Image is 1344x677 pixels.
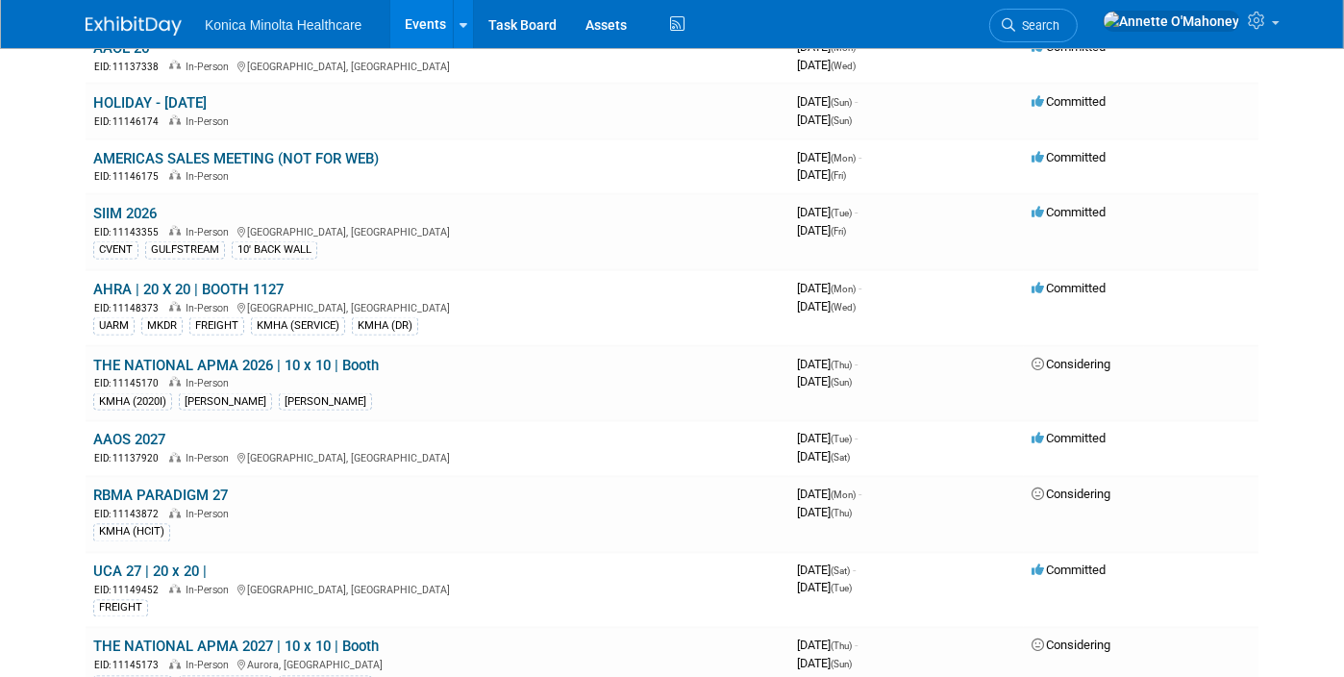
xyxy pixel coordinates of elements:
span: (Sun) [831,377,852,388]
span: [DATE] [797,357,858,371]
span: - [855,205,858,219]
div: [PERSON_NAME] [179,393,272,411]
span: (Sun) [831,97,852,108]
div: FREIGHT [93,600,148,617]
span: EID: 11145173 [94,661,166,671]
span: - [855,639,858,653]
span: (Thu) [831,641,852,652]
span: In-Person [186,585,235,597]
span: [DATE] [797,564,856,578]
span: (Fri) [831,170,846,181]
a: AMERICAS SALES MEETING (NOT FOR WEB) [93,150,379,167]
div: FREIGHT [189,317,244,335]
span: In-Person [186,453,235,465]
a: AAOE 26 [93,39,149,57]
span: [DATE] [797,506,852,520]
span: - [855,432,858,446]
span: [DATE] [797,113,852,127]
span: EID: 11149452 [94,586,166,596]
span: [DATE] [797,39,861,54]
span: Considering [1032,488,1110,502]
img: In-Person Event [169,170,181,180]
span: (Thu) [831,509,852,519]
span: (Sat) [831,566,850,577]
span: In-Person [186,226,235,238]
span: [DATE] [797,150,861,164]
span: (Mon) [831,284,856,294]
span: Committed [1032,150,1106,164]
span: In-Person [186,377,235,389]
span: In-Person [186,61,235,73]
img: In-Person Event [169,453,181,463]
div: Aurora, [GEOGRAPHIC_DATA] [93,657,782,673]
span: - [859,488,861,502]
div: CVENT [93,241,138,259]
span: EID: 11148373 [94,303,166,313]
a: AAOS 2027 [93,432,165,449]
img: In-Person Event [169,377,181,387]
div: GULFSTREAM [145,241,225,259]
span: [DATE] [797,374,852,389]
span: In-Person [186,509,235,521]
span: [DATE] [797,223,846,238]
img: In-Person Event [169,509,181,518]
span: EID: 11146175 [94,171,166,182]
span: (Sat) [831,453,850,464]
img: ExhibitDay [86,16,182,36]
span: [DATE] [797,299,856,313]
div: [GEOGRAPHIC_DATA], [GEOGRAPHIC_DATA] [93,58,782,74]
div: MKDR [141,317,183,335]
span: (Sun) [831,660,852,670]
span: [DATE] [797,581,852,595]
span: EID: 11137338 [94,62,166,72]
a: AHRA | 20 X 20 | BOOTH 1127 [93,281,284,298]
img: In-Person Event [169,585,181,594]
span: (Tue) [831,435,852,445]
div: [GEOGRAPHIC_DATA], [GEOGRAPHIC_DATA] [93,582,782,598]
div: KMHA (DR) [352,317,418,335]
span: Committed [1032,94,1106,109]
img: Annette O'Mahoney [1103,11,1240,32]
span: (Tue) [831,208,852,218]
span: (Thu) [831,360,852,370]
span: [DATE] [797,205,858,219]
span: (Mon) [831,42,856,53]
span: Considering [1032,357,1110,371]
span: [DATE] [797,94,858,109]
span: [DATE] [797,58,856,72]
span: [DATE] [797,167,846,182]
span: Committed [1032,564,1106,578]
span: [DATE] [797,657,852,671]
a: HOLIDAY - [DATE] [93,94,207,112]
img: In-Person Event [169,226,181,236]
span: [DATE] [797,281,861,295]
span: Committed [1032,432,1106,446]
span: [DATE] [797,488,861,502]
span: - [855,94,858,109]
span: (Fri) [831,226,846,237]
span: (Tue) [831,584,852,594]
span: EID: 11137920 [94,454,166,464]
span: EID: 11143872 [94,510,166,520]
span: (Wed) [831,61,856,71]
span: Committed [1032,281,1106,295]
a: SIIM 2026 [93,205,157,222]
span: In-Person [186,170,235,183]
span: - [855,357,858,371]
span: (Mon) [831,153,856,163]
a: THE NATIONAL APMA 2026 | 10 x 10 | Booth [93,357,379,374]
span: In-Person [186,302,235,314]
img: In-Person Event [169,61,181,70]
span: EID: 11146174 [94,116,166,127]
span: [DATE] [797,450,850,464]
a: THE NATIONAL APMA 2027 | 10 x 10 | Booth [93,639,379,656]
span: Committed [1032,205,1106,219]
span: Search [1015,18,1059,33]
span: EID: 11143355 [94,227,166,238]
span: EID: 11145170 [94,378,166,389]
span: - [859,150,861,164]
div: [GEOGRAPHIC_DATA], [GEOGRAPHIC_DATA] [93,450,782,466]
span: (Mon) [831,490,856,501]
a: RBMA PARADIGM 27 [93,488,228,505]
span: - [859,39,861,54]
